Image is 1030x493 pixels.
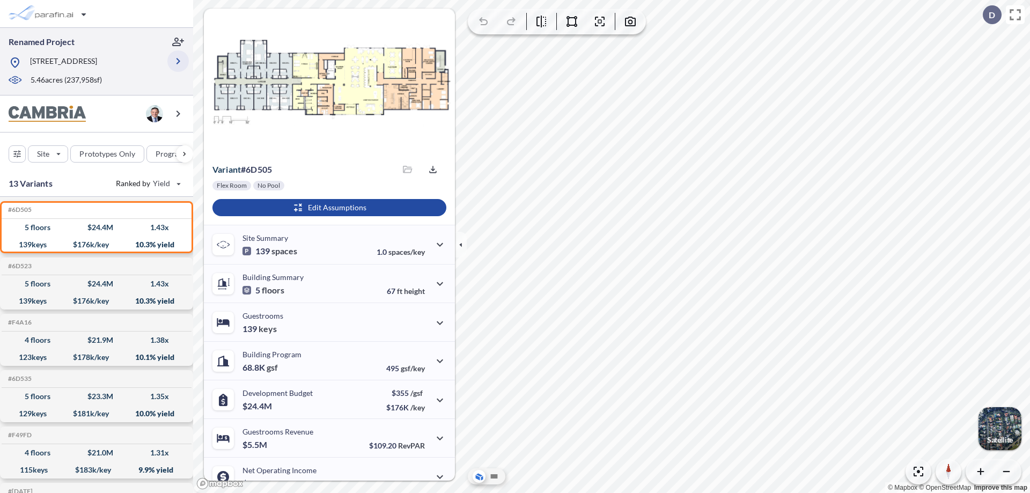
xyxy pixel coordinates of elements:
span: /gsf [410,388,423,398]
button: Edit Assumptions [212,199,446,216]
img: BrandImage [9,106,86,122]
button: Program [146,145,204,163]
span: height [404,286,425,296]
img: user logo [146,105,163,122]
span: keys [259,323,277,334]
p: Flex Room [217,181,247,190]
span: Yield [153,178,171,189]
a: Mapbox [888,484,917,491]
span: spaces [271,246,297,256]
p: 139 [242,246,297,256]
span: gsf/key [401,364,425,373]
p: Edit Assumptions [308,202,366,213]
p: Development Budget [242,388,313,398]
p: Building Program [242,350,301,359]
span: Variant [212,164,241,174]
p: 68.8K [242,362,278,373]
p: No Pool [257,181,280,190]
p: Renamed Project [9,36,75,48]
p: 139 [242,323,277,334]
p: $5.5M [242,439,269,450]
button: Prototypes Only [70,145,144,163]
p: [STREET_ADDRESS] [30,56,97,69]
p: 67 [387,286,425,296]
p: 1.0 [377,247,425,256]
a: Mapbox homepage [196,477,244,490]
p: 495 [386,364,425,373]
span: ft [397,286,402,296]
button: Switcher ImageSatellite [979,407,1021,450]
p: Net Operating Income [242,466,317,475]
img: Switcher Image [979,407,1021,450]
p: Site [37,149,49,159]
p: 45.0% [379,480,425,489]
p: 13 Variants [9,177,53,190]
h5: Click to copy the code [6,262,32,270]
h5: Click to copy the code [6,206,32,214]
button: Ranked by Yield [107,175,188,192]
a: OpenStreetMap [919,484,971,491]
span: gsf [267,362,278,373]
span: /key [410,403,425,412]
p: 5.46 acres ( 237,958 sf) [31,75,102,86]
p: Guestrooms [242,311,283,320]
p: $355 [386,388,425,398]
p: Guestrooms Revenue [242,427,313,436]
h5: Click to copy the code [6,375,32,382]
a: Improve this map [974,484,1027,491]
button: Site Plan [488,470,501,483]
p: Program [156,149,186,159]
span: spaces/key [388,247,425,256]
p: $2.5M [242,478,269,489]
button: Aerial View [473,470,485,483]
p: Building Summary [242,273,304,282]
p: D [989,10,995,20]
span: floors [262,285,284,296]
p: Satellite [987,436,1013,444]
p: Prototypes Only [79,149,135,159]
p: # 6d505 [212,164,272,175]
span: RevPAR [398,441,425,450]
p: $176K [386,403,425,412]
span: margin [401,480,425,489]
p: 5 [242,285,284,296]
p: $24.4M [242,401,274,411]
p: $109.20 [369,441,425,450]
h5: Click to copy the code [6,319,32,326]
p: Site Summary [242,233,288,242]
h5: Click to copy the code [6,431,32,439]
button: Site [28,145,68,163]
